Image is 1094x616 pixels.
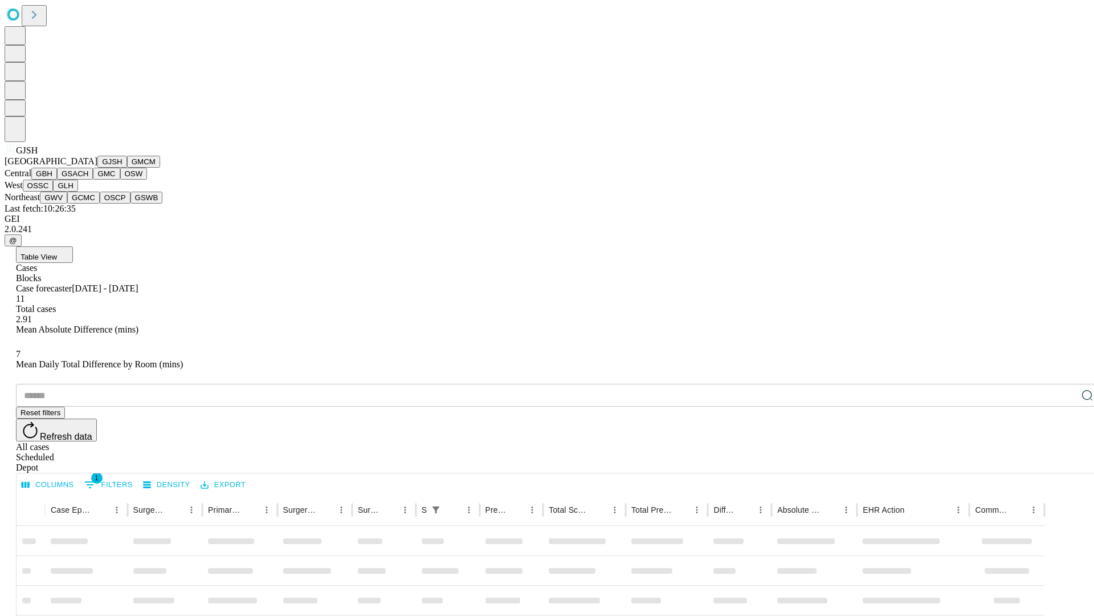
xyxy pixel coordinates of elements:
button: GCMC [67,192,100,204]
button: Refresh data [16,419,97,441]
span: Table View [21,253,57,261]
span: Last fetch: 10:26:35 [5,204,76,213]
div: Predicted In Room Duration [485,505,508,514]
button: Menu [397,502,413,518]
span: @ [9,236,17,245]
div: Case Epic Id [51,505,92,514]
span: 7 [16,349,21,359]
button: Sort [508,502,524,518]
button: OSCP [100,192,130,204]
div: Surgery Name [283,505,316,514]
button: OSW [120,168,148,180]
button: Sort [243,502,259,518]
div: Difference [713,505,736,514]
button: GLH [53,180,77,192]
button: Sort [673,502,689,518]
div: Total Scheduled Duration [549,505,590,514]
button: GWV [40,192,67,204]
button: Menu [109,502,125,518]
span: Reset filters [21,408,60,417]
button: GJSH [97,156,127,168]
span: [GEOGRAPHIC_DATA] [5,156,97,166]
div: EHR Action [863,505,904,514]
span: GJSH [16,145,38,155]
div: 1 active filter [428,502,444,518]
button: Menu [607,502,623,518]
button: Sort [168,502,183,518]
button: Sort [591,502,607,518]
button: @ [5,234,22,246]
button: Menu [1026,502,1042,518]
button: Sort [822,502,838,518]
button: Menu [524,502,540,518]
div: Absolute Difference [777,505,821,514]
button: Menu [259,502,275,518]
div: 2.0.241 [5,224,1089,234]
button: Density [140,476,193,494]
button: OSSC [23,180,54,192]
span: Refresh data [40,432,92,441]
button: Menu [183,502,199,518]
button: Select columns [19,476,77,494]
span: Case forecaster [16,283,72,293]
button: Menu [333,502,349,518]
span: 2.91 [16,314,32,324]
div: Total Predicted Duration [631,505,672,514]
button: Sort [93,502,109,518]
button: Menu [461,502,477,518]
button: Sort [445,502,461,518]
span: Mean Absolute Difference (mins) [16,325,138,334]
button: Export [198,476,248,494]
button: Menu [838,502,854,518]
button: Show filters [428,502,444,518]
button: Sort [737,502,753,518]
span: Mean Daily Total Difference by Room (mins) [16,359,183,369]
span: Northeast [5,192,40,202]
div: Scheduled In Room Duration [422,505,427,514]
button: GMCM [127,156,160,168]
span: Central [5,168,31,178]
div: Surgeon Name [133,505,166,514]
button: Menu [689,502,705,518]
button: Sort [381,502,397,518]
div: GEI [5,214,1089,224]
button: GBH [31,168,57,180]
div: Primary Service [208,505,241,514]
button: Menu [950,502,966,518]
div: Comments [975,505,1008,514]
span: [DATE] - [DATE] [72,283,138,293]
div: Surgery Date [358,505,380,514]
button: Table View [16,246,73,263]
button: GSACH [57,168,93,180]
button: Show filters [81,476,136,494]
button: Sort [905,502,921,518]
button: Reset filters [16,407,65,419]
button: GMC [93,168,120,180]
span: Total cases [16,304,56,314]
span: West [5,180,23,190]
span: 1 [91,472,103,484]
button: Menu [753,502,769,518]
button: Sort [317,502,333,518]
button: Sort [1010,502,1026,518]
button: GSWB [130,192,163,204]
span: 11 [16,294,25,303]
